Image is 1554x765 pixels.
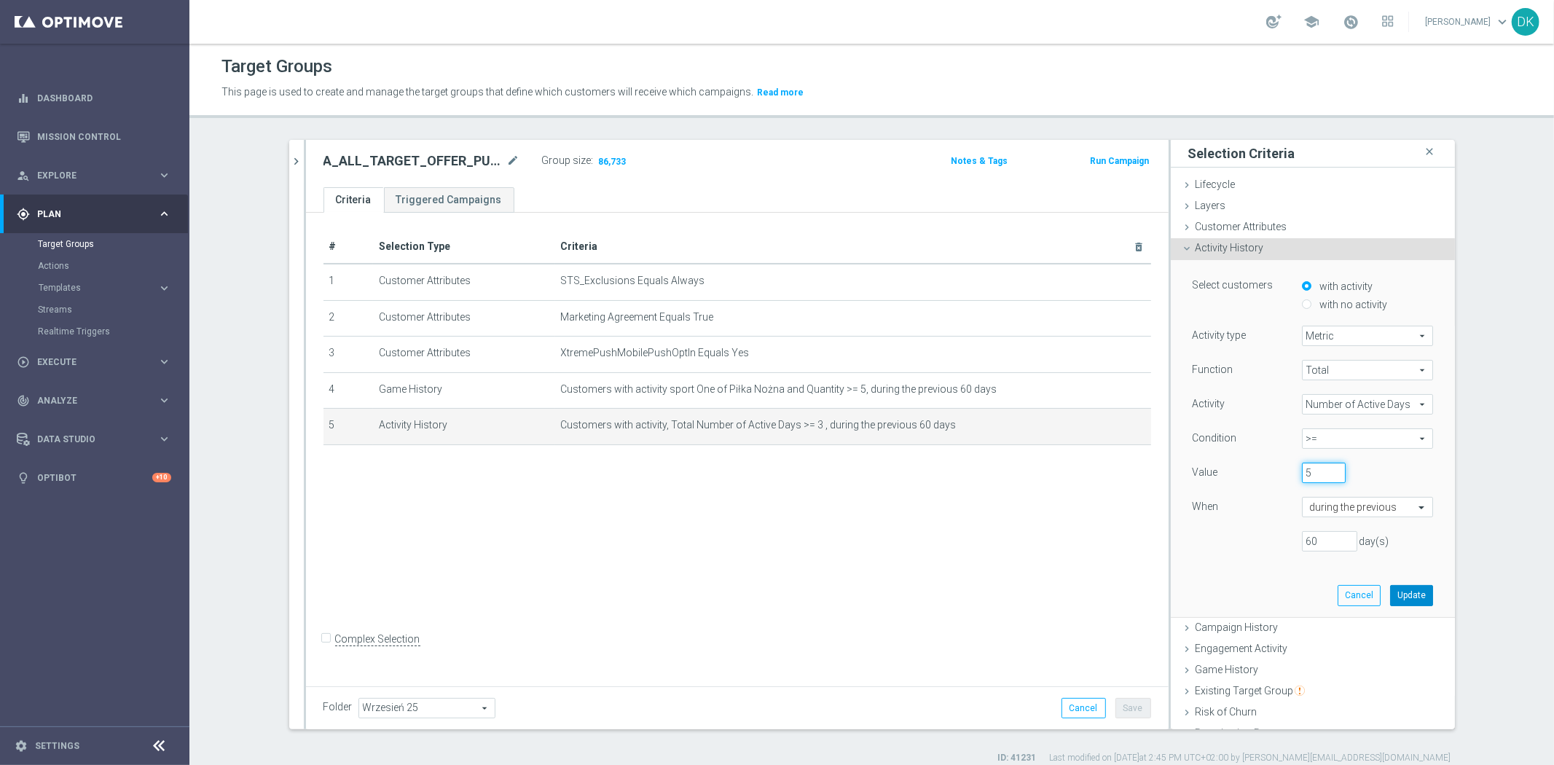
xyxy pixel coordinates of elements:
span: Campaign History [1196,621,1279,633]
button: equalizer Dashboard [16,93,172,104]
a: [PERSON_NAME]keyboard_arrow_down [1424,11,1512,33]
lable: Select customers [1193,279,1274,291]
label: Activity type [1193,329,1247,342]
i: person_search [17,169,30,182]
a: Optibot [37,458,152,497]
label: Activity [1193,397,1225,410]
span: day(s) [1359,535,1389,547]
span: Game History [1196,664,1259,675]
label: Folder [323,701,353,713]
div: DK [1512,8,1539,36]
i: equalizer [17,92,30,105]
div: Mission Control [16,131,172,143]
label: Value [1193,466,1218,479]
div: Target Groups [38,233,188,255]
button: Save [1115,698,1151,718]
span: Data Studio [37,435,157,444]
span: Activity History [1196,242,1264,254]
label: Complex Selection [335,632,420,646]
button: Notes & Tags [949,153,1009,169]
a: Mission Control [37,117,171,156]
ng-select: during the previous [1302,497,1433,517]
label: Group size [542,154,592,167]
i: delete_forever [1134,241,1145,253]
div: Data Studio [17,433,157,446]
td: 4 [323,372,373,409]
i: mode_edit [507,152,520,170]
i: close [1423,142,1437,162]
span: Reactivation Rate [1196,727,1275,739]
i: keyboard_arrow_right [157,207,171,221]
td: 2 [323,300,373,337]
td: 3 [323,337,373,373]
span: Marketing Agreement Equals True [561,311,714,323]
td: Game History [373,372,555,409]
label: with no activity [1316,298,1388,311]
button: Cancel [1061,698,1106,718]
div: Actions [38,255,188,277]
div: Templates [39,283,157,292]
h3: Selection Criteria [1188,145,1295,162]
span: Execute [37,358,157,366]
div: Optibot [17,458,171,497]
i: keyboard_arrow_right [157,281,171,295]
label: : [592,154,594,167]
i: gps_fixed [17,208,30,221]
h1: Target Groups [221,56,332,77]
span: Customers with activity sport One of Piłka Nożna and Quantity >= 5, during the previous 60 days [561,383,997,396]
div: Dashboard [17,79,171,117]
div: play_circle_outline Execute keyboard_arrow_right [16,356,172,368]
button: lightbulb Optibot +10 [16,472,172,484]
i: track_changes [17,394,30,407]
span: Engagement Activity [1196,643,1288,654]
td: Activity History [373,409,555,445]
i: chevron_right [290,154,304,168]
button: Cancel [1338,585,1381,605]
button: Read more [756,85,805,101]
div: Explore [17,169,157,182]
span: Plan [37,210,157,219]
a: Streams [38,304,152,315]
a: Actions [38,260,152,272]
span: Risk of Churn [1196,706,1257,718]
td: 1 [323,264,373,300]
a: Dashboard [37,79,171,117]
button: track_changes Analyze keyboard_arrow_right [16,395,172,407]
h2: A_ALL_TARGET_OFFER_PUSH_CITY_BARCA_180925 [323,152,504,170]
button: Templates keyboard_arrow_right [38,282,172,294]
div: Streams [38,299,188,321]
td: Customer Attributes [373,300,555,337]
div: Templates [38,277,188,299]
a: Realtime Triggers [38,326,152,337]
td: Customer Attributes [373,337,555,373]
div: Execute [17,356,157,369]
span: Lifecycle [1196,178,1236,190]
button: chevron_right [289,140,304,183]
span: Templates [39,283,143,292]
a: Criteria [323,187,384,213]
label: Function [1193,363,1233,376]
label: Last modified on [DATE] at 2:45 PM UTC+02:00 by [PERSON_NAME][EMAIL_ADDRESS][DOMAIN_NAME] [1050,752,1451,764]
button: Run Campaign [1088,153,1150,169]
button: gps_fixed Plan keyboard_arrow_right [16,208,172,220]
span: XtremePushMobilePushOptIn Equals Yes [561,347,750,359]
th: Selection Type [373,230,555,264]
span: Layers [1196,200,1226,211]
i: keyboard_arrow_right [157,168,171,182]
div: Data Studio keyboard_arrow_right [16,433,172,445]
span: school [1303,14,1319,30]
span: Existing Target Group [1196,685,1305,697]
i: play_circle_outline [17,356,30,369]
span: 86,733 [597,156,628,170]
label: ID: 41231 [998,752,1037,764]
td: 5 [323,409,373,445]
a: Settings [35,742,79,750]
div: Plan [17,208,157,221]
span: Customers with activity, Total Number of Active Days >= 3 , during the previous 60 days [561,419,957,431]
a: Triggered Campaigns [384,187,514,213]
div: Analyze [17,394,157,407]
span: Explore [37,171,157,180]
label: When [1193,500,1219,513]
